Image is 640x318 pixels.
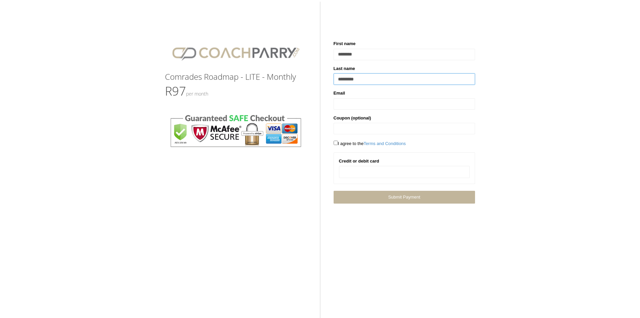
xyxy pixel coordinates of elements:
[165,83,208,99] span: R97
[165,72,306,81] h3: Comrades Roadmap - LITE - Monthly
[343,169,465,175] iframe: Secure card payment input frame
[334,141,406,146] span: I agree to the
[334,90,345,97] label: Email
[334,115,371,121] label: Coupon (optional)
[334,40,356,47] label: First name
[165,40,306,66] img: CPlogo.png
[388,195,420,200] span: Submit Payment
[334,191,475,203] a: Submit Payment
[339,158,379,165] label: Credit or debit card
[186,91,208,97] small: Per Month
[364,141,406,146] a: Terms and Conditions
[334,65,355,72] label: Last name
